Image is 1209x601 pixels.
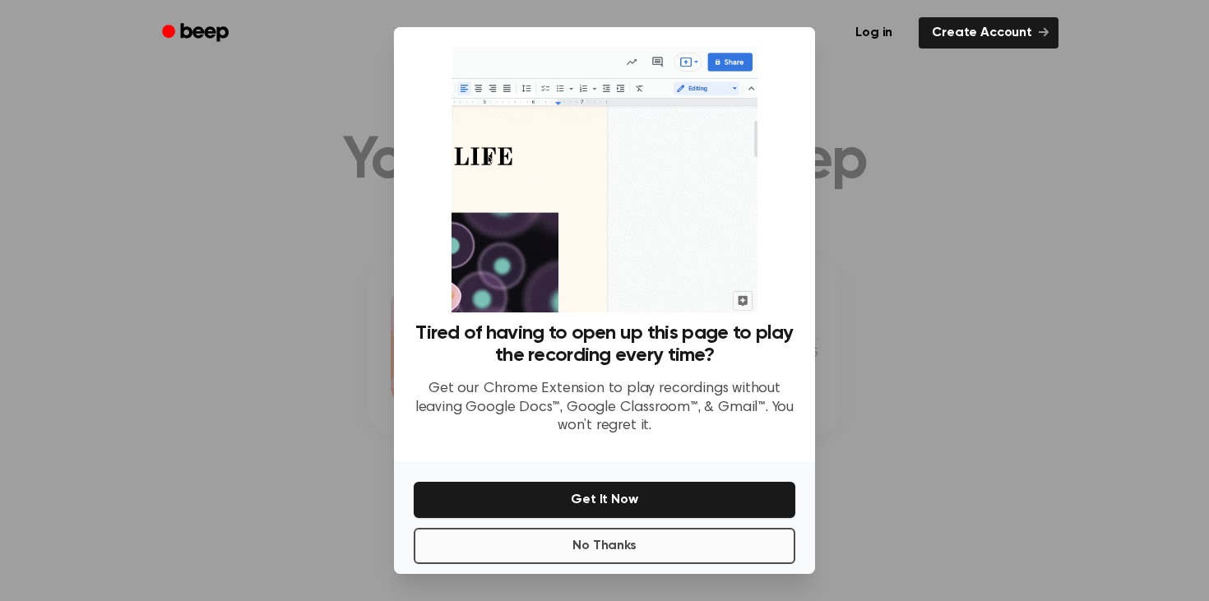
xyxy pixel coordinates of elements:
[414,380,795,436] p: Get our Chrome Extension to play recordings without leaving Google Docs™, Google Classroom™, & Gm...
[452,47,757,312] img: Beep extension in action
[414,482,795,518] button: Get It Now
[151,17,243,49] a: Beep
[414,322,795,367] h3: Tired of having to open up this page to play the recording every time?
[414,528,795,564] button: No Thanks
[839,14,909,52] a: Log in
[919,17,1058,49] a: Create Account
